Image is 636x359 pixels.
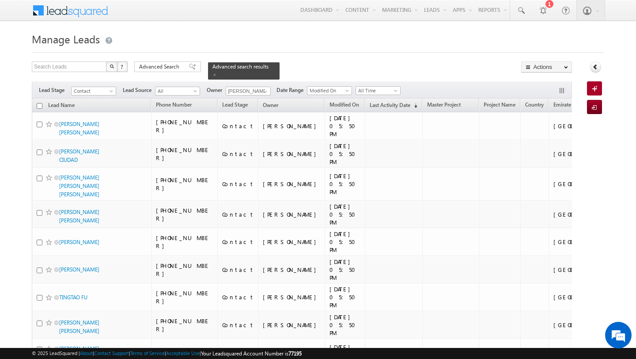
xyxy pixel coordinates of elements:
[156,176,213,192] div: [PHONE_NUMBER]
[263,122,321,130] div: [PERSON_NAME]
[222,293,254,301] div: Contact
[276,86,307,94] span: Date Range
[325,100,363,111] a: Modified On
[212,63,269,70] span: Advanced search results
[521,100,548,111] a: Country
[410,102,417,109] span: (sorted descending)
[263,293,321,301] div: [PERSON_NAME]
[226,87,271,95] input: Type to Search
[259,87,270,96] a: Show All Items
[37,103,42,109] input: Check all records
[553,266,618,274] div: [GEOGRAPHIC_DATA]
[288,350,302,357] span: 77195
[222,321,254,329] div: Contact
[329,202,361,226] div: [DATE] 05:50 PM
[94,350,129,356] a: Contact Support
[222,101,248,108] span: Lead Stage
[156,262,213,278] div: [PHONE_NUMBER]
[263,180,321,188] div: [PERSON_NAME]
[130,350,165,356] a: Terms of Service
[263,238,321,246] div: [PERSON_NAME]
[479,100,520,111] a: Project Name
[307,86,352,95] a: Modified On
[307,87,349,95] span: Modified On
[59,239,99,245] a: [PERSON_NAME]
[222,266,254,274] div: Contact
[156,317,213,333] div: [PHONE_NUMBER]
[59,319,99,334] a: [PERSON_NAME] [PERSON_NAME]
[553,238,618,246] div: [GEOGRAPHIC_DATA]
[156,289,213,305] div: [PHONE_NUMBER]
[156,206,213,222] div: [PHONE_NUMBER]
[484,101,515,108] span: Project Name
[329,114,361,138] div: [DATE] 05:50 PM
[59,294,87,301] a: TINGTAO FU
[427,101,461,108] span: Master Project
[356,87,398,95] span: All Time
[44,100,79,112] a: Lead Name
[156,118,213,134] div: [PHONE_NUMBER]
[329,101,359,108] span: Modified On
[121,63,125,70] span: ?
[123,86,155,94] span: Lead Source
[201,350,302,357] span: Your Leadsquared Account Number is
[553,293,618,301] div: [GEOGRAPHIC_DATA]
[166,350,200,356] a: Acceptable Use
[156,234,213,250] div: [PHONE_NUMBER]
[59,121,99,136] a: [PERSON_NAME] [PERSON_NAME]
[525,101,544,108] span: Country
[207,86,226,94] span: Owner
[263,102,278,108] span: Owner
[365,100,422,111] a: Last Activity Date(sorted descending)
[329,142,361,166] div: [DATE] 05:50 PM
[329,285,361,309] div: [DATE] 05:50 PM
[263,321,321,329] div: [PERSON_NAME]
[151,100,196,111] a: Phone Number
[553,180,618,188] div: [GEOGRAPHIC_DATA]
[80,350,93,356] a: About
[329,230,361,254] div: [DATE] 05:50 PM
[553,150,618,158] div: [GEOGRAPHIC_DATA]
[356,86,401,95] a: All Time
[521,61,572,73] button: Actions
[39,86,71,94] span: Lead Stage
[59,266,99,273] a: [PERSON_NAME]
[222,210,254,218] div: Contact
[263,266,321,274] div: [PERSON_NAME]
[329,258,361,282] div: [DATE] 05:50 PM
[155,87,197,95] span: All
[59,209,99,224] a: [PERSON_NAME] [PERSON_NAME]
[155,87,200,95] a: All
[218,100,252,111] a: Lead Stage
[71,87,116,95] a: Contact
[32,349,302,358] span: © 2025 LeadSquared | | | | |
[329,172,361,196] div: [DATE] 05:50 PM
[263,210,321,218] div: [PERSON_NAME]
[139,63,182,71] span: Advanced Search
[156,101,192,108] span: Phone Number
[263,150,321,158] div: [PERSON_NAME]
[553,210,618,218] div: [GEOGRAPHIC_DATA]
[110,64,114,69] img: Search
[59,148,99,163] a: [PERSON_NAME] CIUDAD
[222,180,254,188] div: Contact
[32,32,100,46] span: Manage Leads
[222,122,254,130] div: Contact
[59,174,99,198] a: [PERSON_NAME] [PERSON_NAME] [PERSON_NAME]
[549,100,575,111] a: Emirate
[553,122,618,130] div: [GEOGRAPHIC_DATA]
[553,321,618,329] div: [GEOGRAPHIC_DATA]
[222,238,254,246] div: Contact
[222,150,254,158] div: Contact
[423,100,465,111] a: Master Project
[329,313,361,337] div: [DATE] 05:50 PM
[156,146,213,162] div: [PHONE_NUMBER]
[117,61,128,72] button: ?
[72,87,114,95] span: Contact
[553,101,571,108] span: Emirate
